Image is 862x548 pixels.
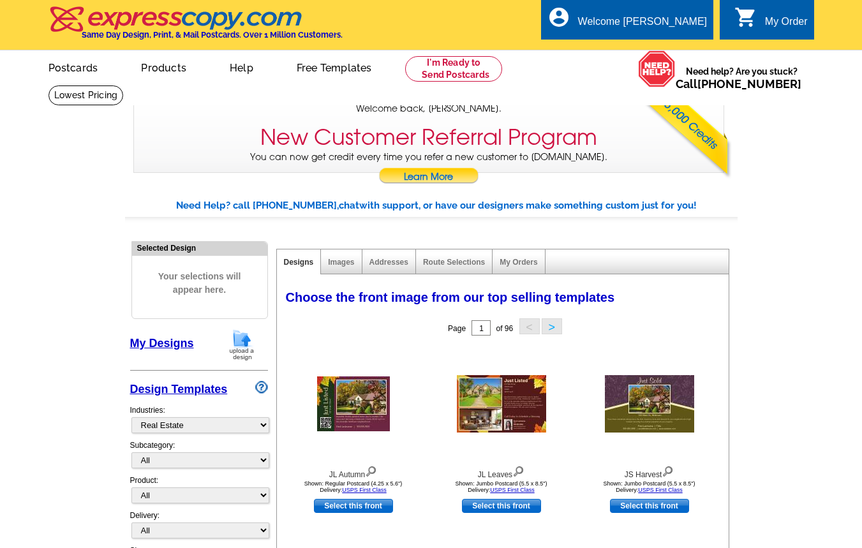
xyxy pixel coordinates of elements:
[579,463,720,480] div: JS Harvest
[130,510,268,545] div: Delivery:
[283,480,424,493] div: Shown: Regular Postcard (4.25 x 5.6") Delivery:
[132,242,267,254] div: Selected Design
[519,318,540,334] button: <
[676,65,808,91] span: Need help? Are you stuck?
[512,463,524,477] img: view design details
[82,30,343,40] h4: Same Day Design, Print, & Mail Postcards. Over 1 Million Customers.
[369,258,408,267] a: Addresses
[317,376,390,431] img: JL Autumn
[490,487,535,493] a: USPS First Class
[260,124,597,151] h3: New Customer Referral Program
[225,329,258,361] img: upload-design
[610,499,689,513] a: use this design
[134,151,724,187] p: You can now get credit every time you refer a new customer to [DOMAIN_NAME].
[662,463,674,477] img: view design details
[734,14,808,30] a: shopping_cart My Order
[121,52,207,82] a: Products
[283,463,424,480] div: JL Autumn
[542,318,562,334] button: >
[605,375,694,433] img: JS Harvest
[638,487,683,493] a: USPS First Class
[579,480,720,493] div: Shown: Jumbo Postcard (5.5 x 8.5") Delivery:
[378,168,479,187] a: Learn More
[130,440,268,475] div: Subcategory:
[284,258,314,267] a: Designs
[547,6,570,29] i: account_circle
[328,258,354,267] a: Images
[130,383,228,396] a: Design Templates
[765,16,808,34] div: My Order
[130,475,268,510] div: Product:
[28,52,119,82] a: Postcards
[356,102,502,115] span: Welcome back, [PERSON_NAME].
[176,198,738,213] div: Need Help? call [PHONE_NUMBER], with support, or have our designers make something custom just fo...
[255,381,268,394] img: design-wizard-help-icon.png
[365,463,377,477] img: view design details
[342,487,387,493] a: USPS First Class
[500,258,537,267] a: My Orders
[339,200,359,211] span: chat
[578,16,707,34] div: Welcome [PERSON_NAME]
[276,52,392,82] a: Free Templates
[697,77,801,91] a: [PHONE_NUMBER]
[457,375,546,433] img: JL Leaves
[431,463,572,480] div: JL Leaves
[209,52,274,82] a: Help
[462,499,541,513] a: use this design
[423,258,485,267] a: Route Selections
[286,290,615,304] span: Choose the front image from our top selling templates
[142,257,258,309] span: Your selections will appear here.
[448,324,466,333] span: Page
[734,6,757,29] i: shopping_cart
[676,77,801,91] span: Call
[496,324,513,333] span: of 96
[431,480,572,493] div: Shown: Jumbo Postcard (5.5 x 8.5") Delivery:
[130,398,268,440] div: Industries:
[314,499,393,513] a: use this design
[130,337,194,350] a: My Designs
[638,50,676,87] img: help
[48,15,343,40] a: Same Day Design, Print, & Mail Postcards. Over 1 Million Customers.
